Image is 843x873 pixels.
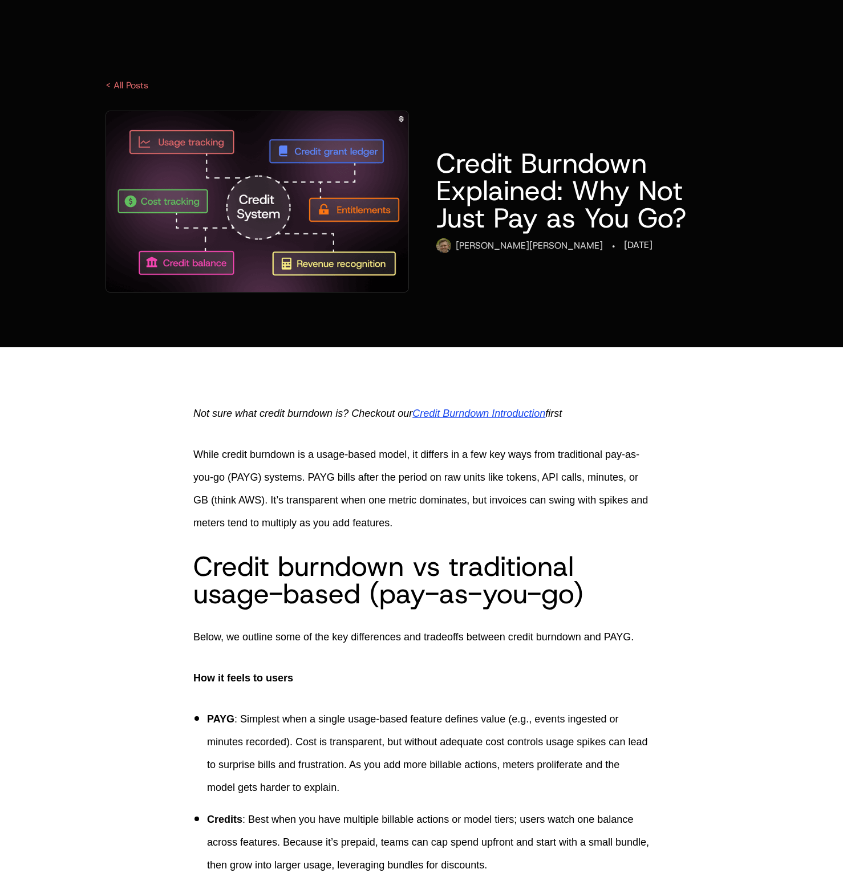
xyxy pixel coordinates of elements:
[436,149,737,232] h1: Credit Burndown Explained: Why Not Just Pay as You Go?
[106,79,148,91] a: < All Posts
[207,814,242,825] span: Credits
[193,408,412,419] span: Not sure what credit burndown is? Checkout our
[207,708,650,799] p: : Simplest when a single usage-based feature defines value (e.g., events ingested or minutes reco...
[106,111,408,292] img: Pillar - Credits Builder
[545,408,562,419] span: first
[193,553,650,607] h2: Credit burndown vs traditional usage-based (pay-as-you-go)
[624,238,652,252] div: [DATE]
[193,443,650,534] p: While credit burndown is a usage-based model, it differs in a few key ways from traditional pay-a...
[193,626,650,648] p: Below, we outline some of the key differences and tradeoffs between credit burndown and PAYG.
[612,238,615,254] div: ·
[193,672,293,684] span: How it feels to users
[456,239,603,253] div: [PERSON_NAME] [PERSON_NAME]
[207,713,234,725] span: PAYG
[412,408,545,419] a: Credit Burndown Introduction
[436,238,451,253] img: Ryan Echternacht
